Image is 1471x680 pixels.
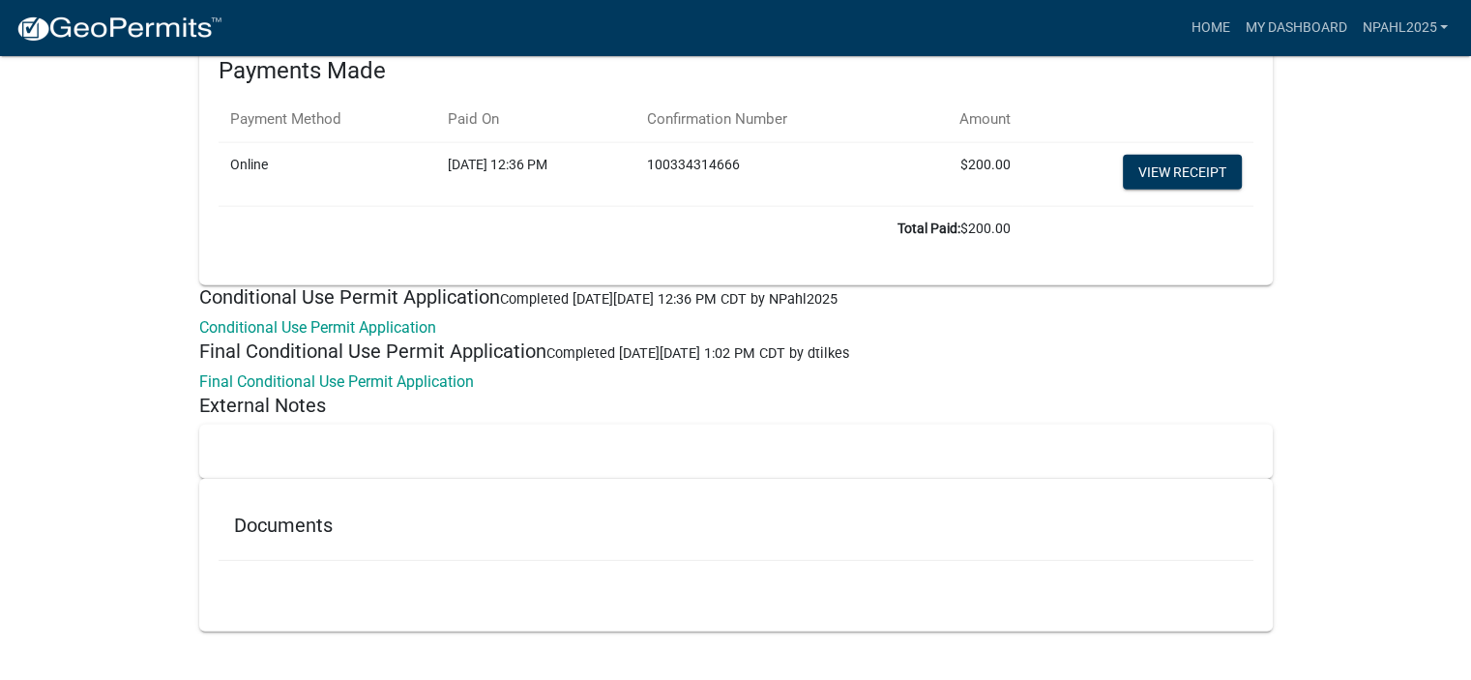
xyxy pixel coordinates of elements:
a: View receipt [1123,155,1242,190]
span: Completed [DATE][DATE] 1:02 PM CDT by dtilkes [546,345,849,362]
td: [DATE] 12:36 PM [436,142,635,206]
h5: External Notes [199,394,1273,417]
h6: Payments Made [219,57,1253,85]
h5: Documents [234,514,1238,537]
td: Online [219,142,437,206]
td: 100334314666 [635,142,900,206]
th: Confirmation Number [635,97,900,142]
td: $200.00 [219,206,1022,251]
th: Paid On [436,97,635,142]
th: Amount [901,97,1022,142]
a: Final Conditional Use Permit Application [199,372,474,391]
b: Total Paid: [897,221,960,236]
td: $200.00 [901,142,1022,206]
span: Completed [DATE][DATE] 12:36 PM CDT by NPahl2025 [500,291,838,308]
h5: Final Conditional Use Permit Application [199,340,1273,363]
h5: Conditional Use Permit Application [199,285,1273,309]
a: NPahl2025 [1354,10,1456,46]
a: Home [1183,10,1237,46]
a: Conditional Use Permit Application [199,318,436,337]
a: My Dashboard [1237,10,1354,46]
th: Payment Method [219,97,437,142]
